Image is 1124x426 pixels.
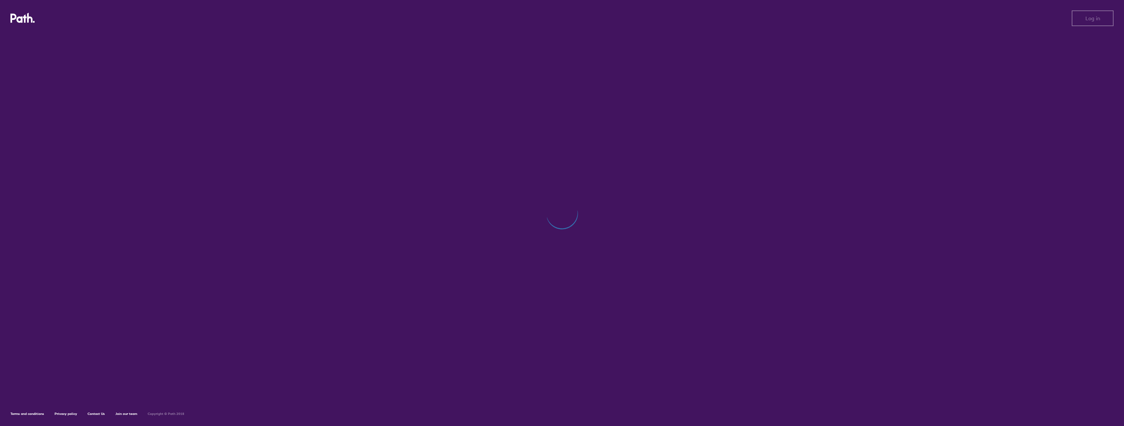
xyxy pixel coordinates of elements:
[148,412,184,416] h6: Copyright © Path 2018
[10,412,44,416] a: Terms and conditions
[115,412,137,416] a: Join our team
[1085,15,1100,21] span: Log in
[1072,10,1114,26] button: Log in
[88,412,105,416] a: Contact Us
[55,412,77,416] a: Privacy policy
